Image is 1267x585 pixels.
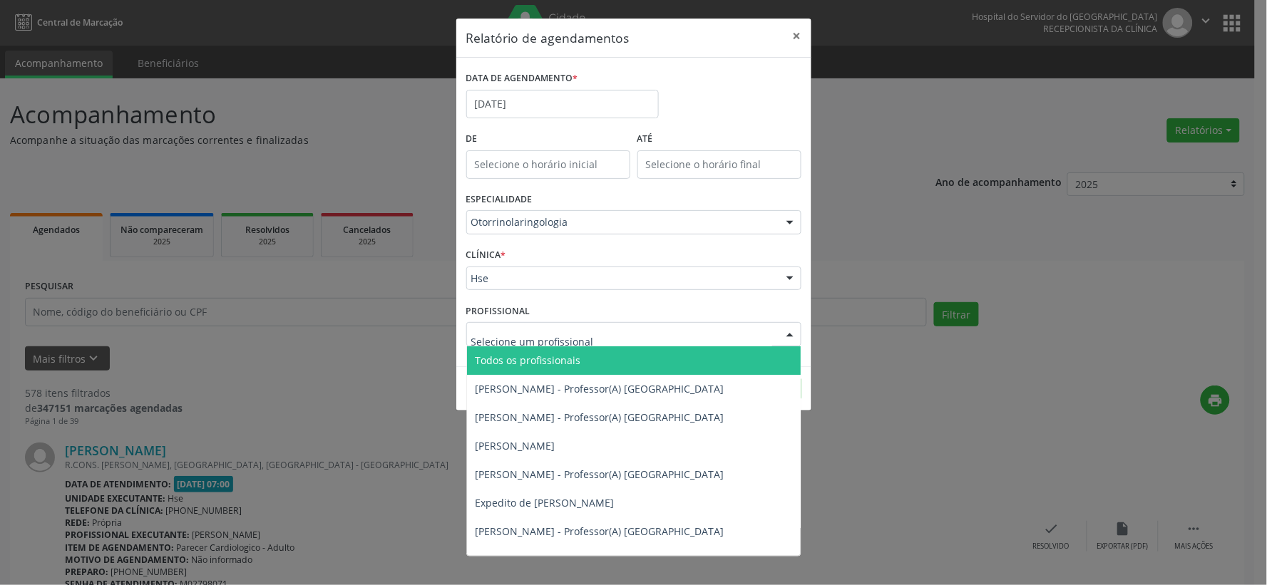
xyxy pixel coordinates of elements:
[466,244,506,266] label: CLÍNICA
[471,215,772,229] span: Otorrinolaringologia
[466,29,630,47] h5: Relatório de agendamentos
[466,90,659,118] input: Selecione uma data ou intervalo
[466,189,533,211] label: ESPECIALIDADE
[471,271,772,286] span: Hse
[783,19,811,53] button: Close
[476,524,724,538] span: [PERSON_NAME] - Professor(A) [GEOGRAPHIC_DATA]
[476,496,615,509] span: Expedito de [PERSON_NAME]
[476,553,644,566] span: [PERSON_NAME] ([PERSON_NAME])
[476,410,724,424] span: [PERSON_NAME] - Professor(A) [GEOGRAPHIC_DATA]
[476,353,581,367] span: Todos os profissionais
[476,382,724,395] span: [PERSON_NAME] - Professor(A) [GEOGRAPHIC_DATA]
[471,327,772,356] input: Selecione um profissional
[466,300,530,322] label: PROFISSIONAL
[466,68,578,90] label: DATA DE AGENDAMENTO
[476,467,724,481] span: [PERSON_NAME] - Professor(A) [GEOGRAPHIC_DATA]
[637,150,801,179] input: Selecione o horário final
[466,150,630,179] input: Selecione o horário inicial
[466,128,630,150] label: De
[637,128,801,150] label: ATÉ
[476,439,555,452] span: [PERSON_NAME]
